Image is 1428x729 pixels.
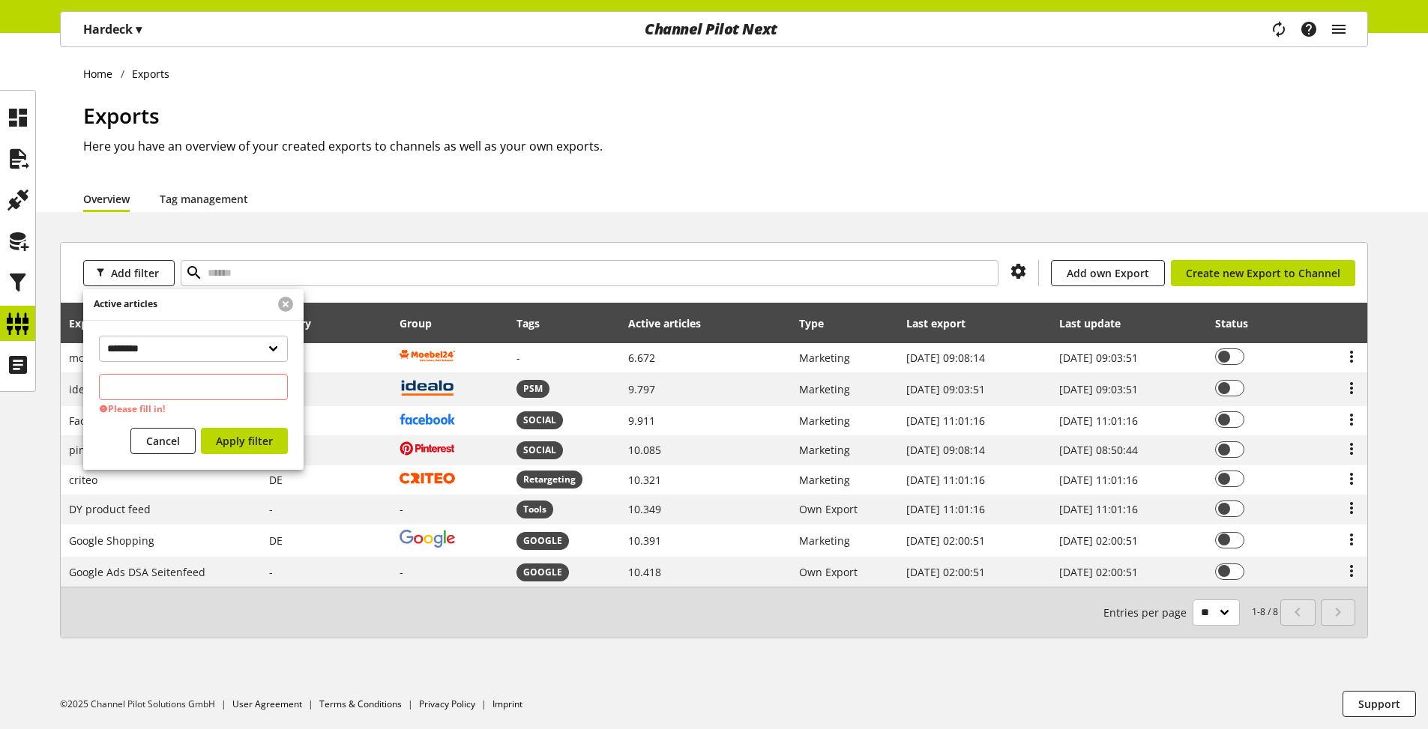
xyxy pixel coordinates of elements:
span: - [269,502,273,516]
span: SOCIAL [516,441,563,459]
span: [DATE] 02:00:51 [1059,565,1138,579]
div: Group [400,315,447,331]
span: Retargeting [516,471,582,488]
span: [DATE] 11:01:16 [1059,473,1138,487]
span: [DATE] 09:08:14 [906,443,985,457]
span: Marketing [799,414,850,428]
span: [DATE] 11:01:16 [1059,414,1138,428]
span: [DATE] 11:01:16 [906,414,985,428]
span: Cancel [146,433,180,449]
span: Apply filter [216,433,273,449]
span: SOCIAL [523,444,556,457]
span: Marketing [799,533,850,548]
span: [DATE] 09:03:51 [906,382,985,396]
span: SOCIAL [523,414,556,427]
span: Germany [269,533,283,548]
span: 10.085 [628,443,661,457]
button: Support [1343,691,1416,717]
span: Marketing [799,382,850,396]
span: 10.321 [628,473,661,487]
a: Terms & Conditions [319,698,402,710]
span: 6.672 [628,351,655,365]
a: Tag management [160,191,248,207]
span: Support [1358,696,1400,712]
span: idealo [69,382,100,396]
div: Last update [1059,315,1136,331]
a: Privacy Policy [419,698,475,710]
span: 9.911 [628,414,655,428]
a: Overview [83,191,130,207]
span: 10.391 [628,533,661,548]
span: Tools [523,503,546,516]
a: User Agreement [232,698,302,710]
span: [DATE] 02:00:51 [1059,533,1138,548]
button: Apply filter [201,428,288,454]
span: ▾ [136,21,142,37]
p: Please fill in! [99,402,288,416]
span: criteo [69,473,97,487]
span: 10.418 [628,565,661,579]
h2: Here you have an overview of your created exports to channels as well as your own exports. [83,137,1368,155]
span: Add own Export [1067,265,1149,281]
span: Marketing [799,443,850,457]
img: google [400,530,455,548]
span: PSM [516,380,549,398]
span: Own Export [799,565,858,579]
span: Entries per page [1103,605,1193,620]
nav: main navigation [60,11,1368,47]
span: Facebook [69,414,115,428]
span: [DATE] 02:00:51 [906,565,985,579]
span: Marketing [799,473,850,487]
span: Tools [516,500,553,518]
img: criteo [400,473,455,484]
span: Germany [269,473,283,487]
span: Google Shopping [69,533,154,548]
span: [DATE] 11:01:16 [906,502,985,516]
a: Home [83,66,121,82]
small: 1-8 / 8 [1103,599,1278,626]
span: SOCIAL [516,411,563,429]
div: Type [799,315,839,331]
img: moebel24 [400,350,455,362]
button: Add filter [83,260,175,286]
span: - [269,565,273,579]
span: PSM [523,382,543,396]
span: [DATE] 11:01:16 [906,473,985,487]
span: [DATE] 08:50:44 [1059,443,1138,457]
div: Tags [516,315,540,331]
img: pinterest [400,441,455,455]
span: GOOGLE [516,532,569,550]
span: moebel24 [69,351,118,365]
a: Add own Export [1051,260,1165,286]
div: Active articles [83,289,268,320]
a: Create new Export to Channel [1171,260,1355,286]
a: Imprint [492,698,522,710]
span: Retargeting [523,473,576,486]
span: Own Export [799,502,858,516]
span: Google Ads DSA Seitenfeed [69,565,205,579]
p: Hardeck [83,20,142,38]
span: DY product feed [69,502,151,516]
span: [DATE] 09:03:51 [1059,382,1138,396]
div: Status [1215,315,1263,331]
span: GOOGLE [516,563,569,581]
span: Marketing [799,351,850,365]
span: [DATE] 02:00:51 [906,533,985,548]
span: GOOGLE [523,534,562,548]
span: 9.797 [628,382,655,396]
div: Export Name [69,315,152,331]
span: [DATE] 09:08:14 [906,351,985,365]
li: ©2025 Channel Pilot Solutions GmbH [60,698,232,711]
span: [DATE] 09:03:51 [1059,351,1138,365]
span: - [516,351,520,365]
div: Active articles [628,315,716,331]
span: 10.349 [628,502,661,516]
span: Exports [83,101,160,130]
div: Last export [906,315,980,331]
span: GOOGLE [523,566,562,579]
button: Cancel [130,428,196,454]
span: pinterest [69,443,115,457]
img: idealo [400,378,455,397]
img: facebook [400,414,455,425]
span: [DATE] 11:01:16 [1059,502,1138,516]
